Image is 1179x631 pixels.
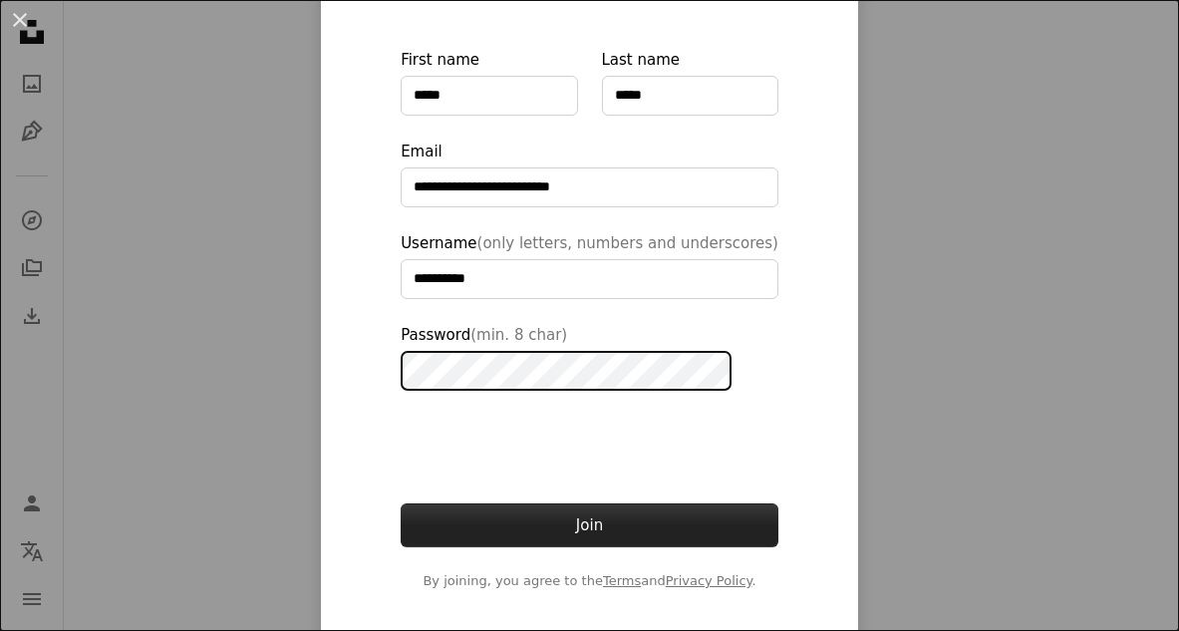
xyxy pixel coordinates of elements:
input: Username(only letters, numbers and underscores) [401,259,778,299]
input: Email [401,167,778,207]
input: First name [401,76,577,116]
input: Password(min. 8 char) [401,351,732,391]
label: First name [401,48,577,116]
span: (min. 8 char) [470,326,567,344]
button: Join [401,503,778,547]
input: Last name [602,76,778,116]
a: Privacy Policy [666,573,752,588]
label: Password [401,323,778,391]
label: Username [401,231,778,299]
label: Last name [602,48,778,116]
label: Email [401,140,778,207]
span: By joining, you agree to the and . [401,571,778,591]
a: Terms [603,573,641,588]
span: (only letters, numbers and underscores) [477,234,778,252]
